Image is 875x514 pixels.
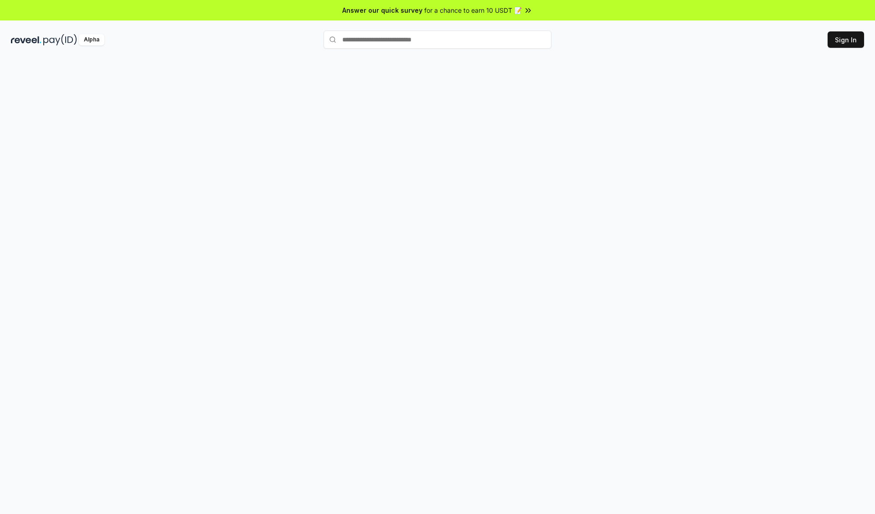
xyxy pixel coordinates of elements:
button: Sign In [828,31,864,48]
img: pay_id [43,34,77,46]
div: Alpha [79,34,104,46]
span: Answer our quick survey [342,5,422,15]
span: for a chance to earn 10 USDT 📝 [424,5,522,15]
img: reveel_dark [11,34,41,46]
